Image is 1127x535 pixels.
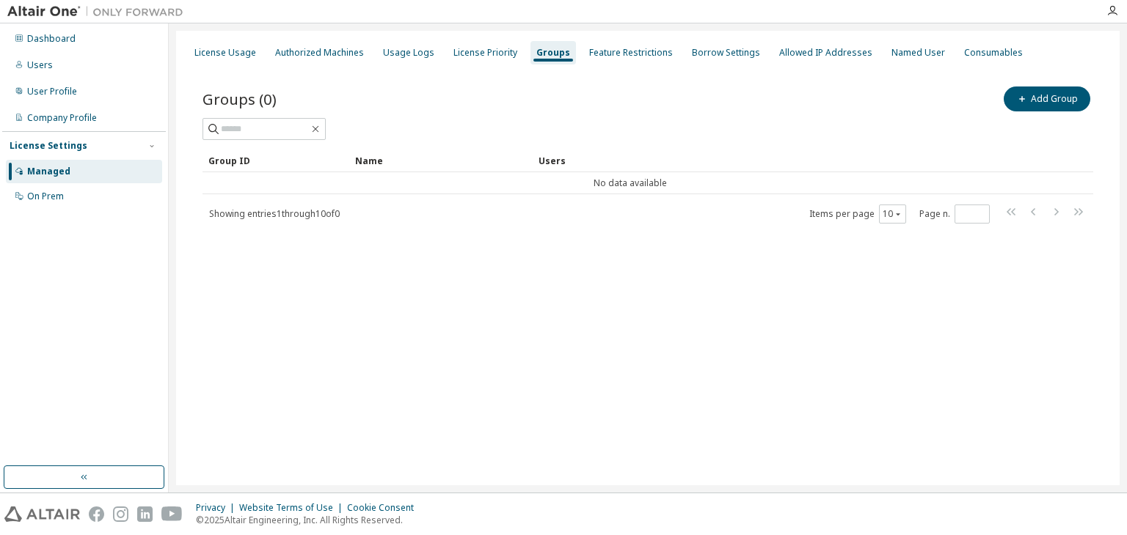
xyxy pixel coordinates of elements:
div: Managed [27,166,70,177]
img: youtube.svg [161,506,183,522]
div: License Usage [194,47,256,59]
img: instagram.svg [113,506,128,522]
span: Groups (0) [203,89,277,109]
div: Cookie Consent [347,502,423,514]
p: © 2025 Altair Engineering, Inc. All Rights Reserved. [196,514,423,526]
div: Group ID [208,149,343,172]
img: Altair One [7,4,191,19]
div: License Priority [453,47,517,59]
div: License Settings [10,140,87,152]
div: Named User [891,47,945,59]
div: Authorized Machines [275,47,364,59]
span: Page n. [919,204,990,224]
div: Groups [536,47,570,59]
div: Privacy [196,502,239,514]
span: Showing entries 1 through 10 of 0 [209,207,340,220]
div: Allowed IP Addresses [779,47,872,59]
div: Dashboard [27,33,76,45]
div: Website Terms of Use [239,502,347,514]
img: linkedin.svg [137,506,153,522]
div: Borrow Settings [692,47,760,59]
button: 10 [883,208,902,220]
td: No data available [203,172,1058,194]
div: Feature Restrictions [589,47,673,59]
div: Consumables [964,47,1023,59]
button: Add Group [1004,86,1090,111]
div: Name [355,149,527,172]
div: Users [27,59,53,71]
img: altair_logo.svg [4,506,80,522]
div: User Profile [27,86,77,97]
img: facebook.svg [89,506,104,522]
div: Usage Logs [383,47,434,59]
div: Company Profile [27,112,97,124]
div: On Prem [27,191,64,202]
span: Items per page [809,204,906,224]
div: Users [539,149,1052,172]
